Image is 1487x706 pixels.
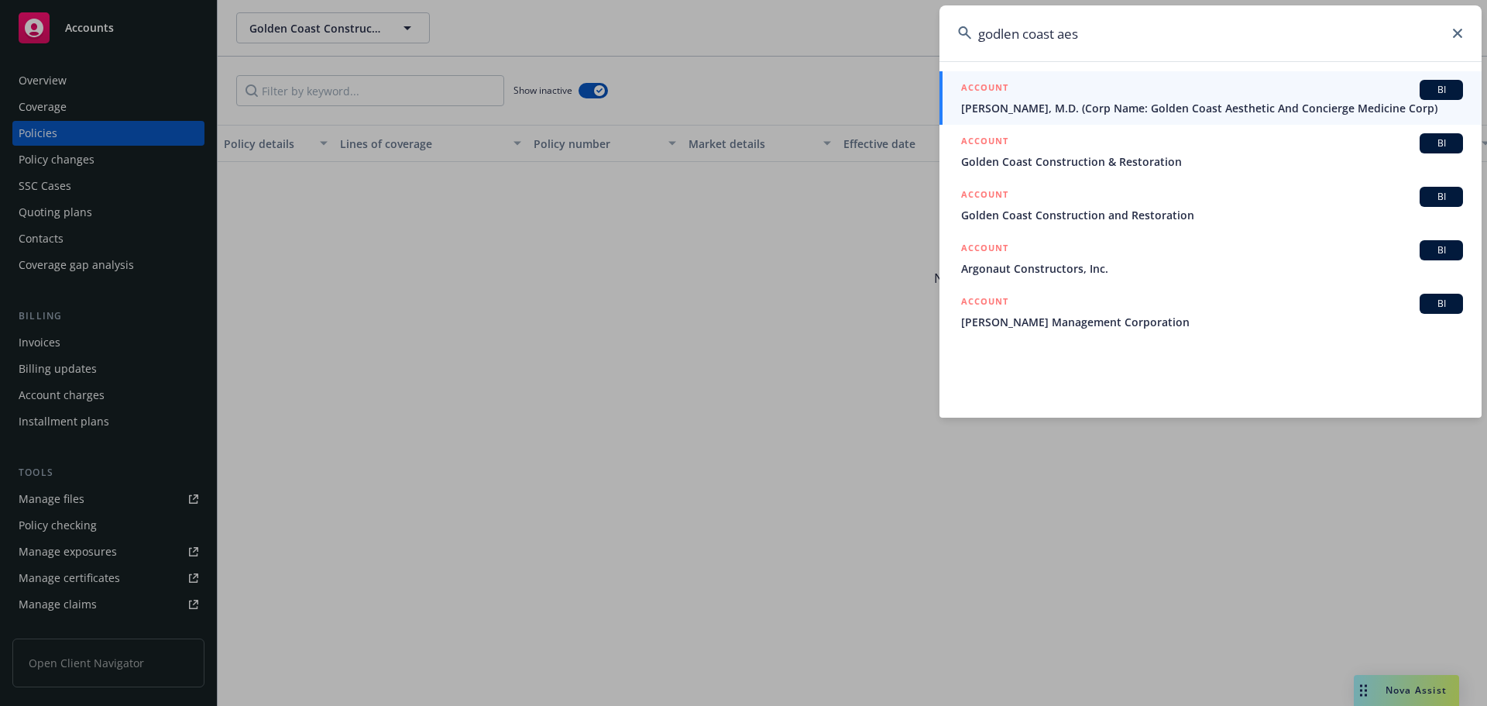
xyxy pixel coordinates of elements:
a: ACCOUNTBI[PERSON_NAME], M.D. (Corp Name: Golden Coast Aesthetic And Concierge Medicine Corp) [939,71,1482,125]
span: BI [1426,243,1457,257]
h5: ACCOUNT [961,294,1008,312]
span: [PERSON_NAME] Management Corporation [961,314,1463,330]
a: ACCOUNTBIGolden Coast Construction and Restoration [939,178,1482,232]
h5: ACCOUNT [961,80,1008,98]
h5: ACCOUNT [961,133,1008,152]
h5: ACCOUNT [961,240,1008,259]
span: [PERSON_NAME], M.D. (Corp Name: Golden Coast Aesthetic And Concierge Medicine Corp) [961,100,1463,116]
span: Argonaut Constructors, Inc. [961,260,1463,277]
span: BI [1426,190,1457,204]
h5: ACCOUNT [961,187,1008,205]
span: BI [1426,136,1457,150]
a: ACCOUNTBIGolden Coast Construction & Restoration [939,125,1482,178]
span: Golden Coast Construction and Restoration [961,207,1463,223]
span: Golden Coast Construction & Restoration [961,153,1463,170]
span: BI [1426,297,1457,311]
span: BI [1426,83,1457,97]
input: Search... [939,5,1482,61]
a: ACCOUNTBI[PERSON_NAME] Management Corporation [939,285,1482,339]
a: ACCOUNTBIArgonaut Constructors, Inc. [939,232,1482,285]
